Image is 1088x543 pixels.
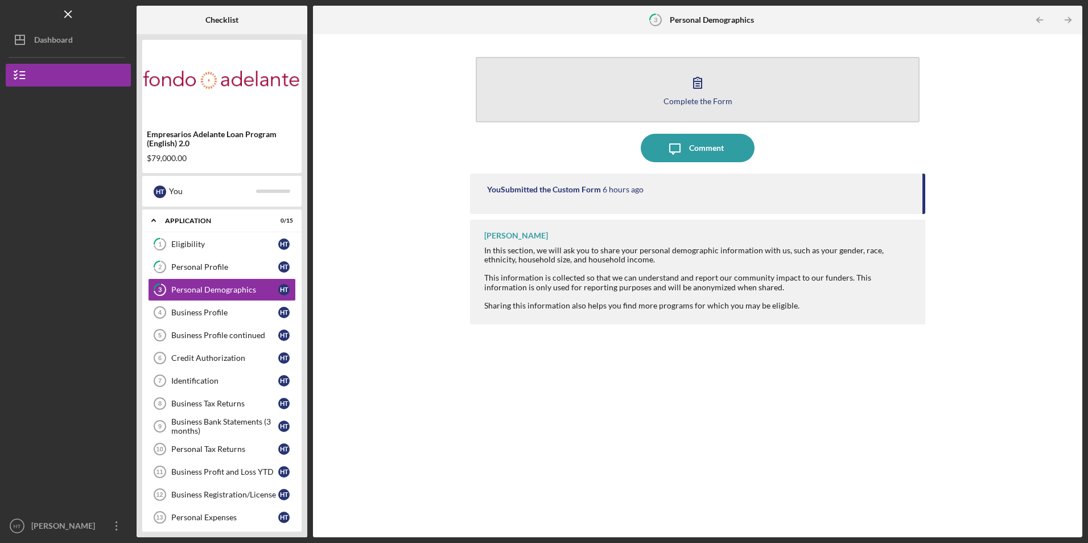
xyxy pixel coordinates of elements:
div: Personal Expenses [171,513,278,522]
a: 2Personal ProfileHT [148,256,296,278]
a: 7IdentificationHT [148,369,296,392]
div: Dashboard [34,28,73,54]
a: 5Business Profile continuedHT [148,324,296,347]
a: 13Personal ExpensesHT [148,506,296,529]
div: Personal Demographics [171,285,278,294]
tspan: 13 [156,514,163,521]
div: H T [278,421,290,432]
div: Empresarios Adelante Loan Program (English) 2.0 [147,130,297,148]
div: You [169,182,256,201]
button: Complete the Form [476,57,919,122]
tspan: 11 [156,468,163,475]
text: HT [14,523,21,529]
div: Identification [171,376,278,385]
div: Sharing this information also helps you find more programs for which you may be eligible. [484,301,913,310]
div: H T [278,443,290,455]
div: H T [278,489,290,500]
div: Business Tax Returns [171,399,278,408]
tspan: 12 [156,491,163,498]
tspan: 6 [158,355,162,361]
tspan: 7 [158,377,162,384]
div: H T [278,466,290,478]
div: Personal Tax Returns [171,445,278,454]
div: You Submitted the Custom Form [487,185,601,194]
a: 11Business Profit and Loss YTDHT [148,460,296,483]
tspan: 3 [654,16,657,23]
div: Complete the Form [663,97,732,105]
div: Credit Authorization [171,353,278,363]
tspan: 8 [158,400,162,407]
div: Business Profile [171,308,278,317]
div: Application [165,217,265,224]
img: Product logo [142,46,302,114]
tspan: 1 [158,241,162,248]
div: H T [278,375,290,386]
div: [PERSON_NAME] [28,515,102,540]
a: 1EligibilityHT [148,233,296,256]
div: H T [278,512,290,523]
div: H T [278,307,290,318]
tspan: 10 [156,446,163,452]
b: Personal Demographics [670,15,754,24]
div: Personal Profile [171,262,278,271]
div: H T [278,238,290,250]
button: Comment [641,134,755,162]
tspan: 9 [158,423,162,430]
tspan: 4 [158,309,162,316]
div: In this section, we will ask you to share your personal demographic information with us, such as ... [484,246,913,264]
div: H T [278,261,290,273]
div: Business Profit and Loss YTD [171,467,278,476]
b: Checklist [205,15,238,24]
a: 4Business ProfileHT [148,301,296,324]
a: 10Personal Tax ReturnsHT [148,438,296,460]
button: HT[PERSON_NAME] [6,515,131,537]
button: Dashboard [6,28,131,51]
a: 6Credit AuthorizationHT [148,347,296,369]
div: Business Bank Statements (3 months) [171,417,278,435]
div: Comment [689,134,724,162]
div: $79,000.00 [147,154,297,163]
div: [PERSON_NAME] [484,231,548,240]
a: 8Business Tax ReturnsHT [148,392,296,415]
div: Business Registration/License [171,490,278,499]
div: 0 / 15 [273,217,293,224]
tspan: 3 [158,286,162,294]
a: 3Personal DemographicsHT [148,278,296,301]
div: This information is collected so that we can understand and report our community impact to our fu... [484,273,913,291]
div: Eligibility [171,240,278,249]
a: 12Business Registration/LicenseHT [148,483,296,506]
div: H T [278,398,290,409]
div: Business Profile continued [171,331,278,340]
tspan: 5 [158,332,162,339]
div: H T [278,352,290,364]
a: 9Business Bank Statements (3 months)HT [148,415,296,438]
div: H T [278,330,290,341]
time: 2025-10-07 14:36 [603,185,644,194]
tspan: 2 [158,264,162,271]
div: H T [278,284,290,295]
div: H T [154,186,166,198]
